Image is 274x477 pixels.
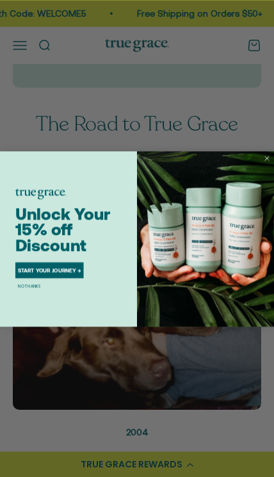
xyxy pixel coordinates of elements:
[15,188,66,198] img: logo placeholder
[262,153,272,163] button: Close dialog
[15,204,111,254] span: Unlock Your 15% off Discount
[15,282,44,289] button: NO THANKS
[15,262,84,278] button: START YOUR JOURNEY →
[137,151,274,327] img: 098727d5-50f8-4f9b-9554-844bb8da1403.jpeg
